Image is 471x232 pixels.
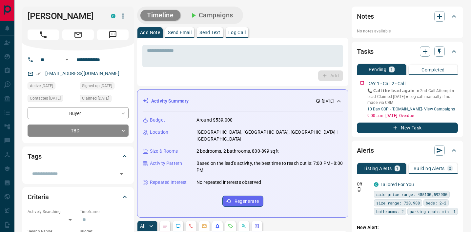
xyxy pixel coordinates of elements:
div: Thu Sep 04 2025 [28,82,76,91]
div: Notes [357,9,458,24]
p: Send Text [199,30,220,35]
p: 2 bedrooms, 2 bathrooms, 800-899 sqft [196,148,279,155]
p: Around $539,000 [196,117,233,124]
button: Regenerate [222,196,263,207]
a: 10 Day SOP - [DOMAIN_NAME]- View Campaigns [367,107,455,111]
button: Timeline [140,10,180,21]
svg: Calls [189,223,194,229]
p: Add Note [140,30,160,35]
span: parking spots min: 1 [410,208,456,215]
p: Off [357,181,370,187]
button: Open [63,56,71,64]
p: 1 [390,67,393,72]
div: Tasks [357,44,458,59]
p: 9:00 a.m. [DATE] - Overdue [367,113,458,119]
p: [GEOGRAPHIC_DATA], [GEOGRAPHIC_DATA], [GEOGRAPHIC_DATA] | [GEOGRAPHIC_DATA] [196,129,343,143]
p: Budget [150,117,165,124]
p: Actively Searching: [28,209,76,215]
button: New Task [357,123,458,133]
p: Listing Alerts [363,166,392,171]
p: 📞 𝗖𝗮𝗹𝗹 𝘁𝗵𝗲 𝗹𝗲𝗮𝗱 𝗮𝗴𝗮𝗶𝗻. ● 2nd Call Attempt ● Lead Claimed [DATE] ‎● Log call manually if not made ... [367,88,458,106]
h2: Tasks [357,46,374,57]
p: Building Alerts [414,166,445,171]
h2: Notes [357,11,374,22]
div: Alerts [357,143,458,158]
a: Tailored For You [380,182,414,187]
p: New Alert: [357,224,458,231]
p: Pending [369,67,386,72]
p: [DATE] [322,98,334,104]
button: Campaigns [183,10,240,21]
div: Buyer [28,107,129,119]
p: Completed [421,68,445,72]
span: Claimed [DATE] [82,95,109,102]
svg: Opportunities [241,223,246,229]
div: Mon Apr 05 2021 [80,82,129,91]
div: Activity Summary[DATE] [143,95,343,107]
p: Send Email [168,30,192,35]
svg: Listing Alerts [215,223,220,229]
p: Activity Summary [151,98,189,105]
span: sale price range: 485100,592900 [376,191,447,198]
p: Size & Rooms [150,148,178,155]
svg: Emails [202,223,207,229]
p: Based on the lead's activity, the best time to reach out is: 7:00 PM - 8:00 PM [196,160,343,174]
span: Message [97,29,129,40]
svg: Email Verified [36,71,41,76]
p: 0 [449,166,451,171]
span: Call [28,29,59,40]
svg: Push Notification Only [357,187,361,192]
a: [EMAIL_ADDRESS][DOMAIN_NAME] [45,71,119,76]
span: size range: 720,988 [376,200,420,206]
p: All [140,224,145,228]
span: Email [62,29,94,40]
p: Activity Pattern [150,160,182,167]
span: beds: 2-2 [426,200,446,206]
p: Repeated Interest [150,179,187,186]
h1: [PERSON_NAME] [28,11,101,21]
p: Location [150,129,168,136]
span: Contacted [DATE] [30,95,61,102]
svg: Requests [228,223,233,229]
h2: Criteria [28,192,49,202]
p: No notes available [357,28,458,34]
span: Signed up [DATE] [82,83,112,89]
span: bathrooms: 2 [376,208,404,215]
button: Open [117,169,126,179]
p: Log Call [228,30,246,35]
svg: Agent Actions [254,223,259,229]
div: condos.ca [374,182,379,187]
h2: Tags [28,151,41,162]
div: Thu Sep 04 2025 [80,95,129,104]
p: No repeated interests observed [196,179,261,186]
div: TBD [28,125,129,137]
div: Tags [28,148,129,164]
p: 1 [396,166,399,171]
p: Timeframe: [80,209,129,215]
svg: Notes [162,223,168,229]
h2: Alerts [357,145,374,156]
p: DAY 1 - Call 2 - Call [367,80,405,87]
div: Criteria [28,189,129,205]
svg: Lead Browsing Activity [175,223,181,229]
span: Active [DATE] [30,83,53,89]
div: Fri Sep 05 2025 [28,95,76,104]
div: condos.ca [111,14,115,18]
